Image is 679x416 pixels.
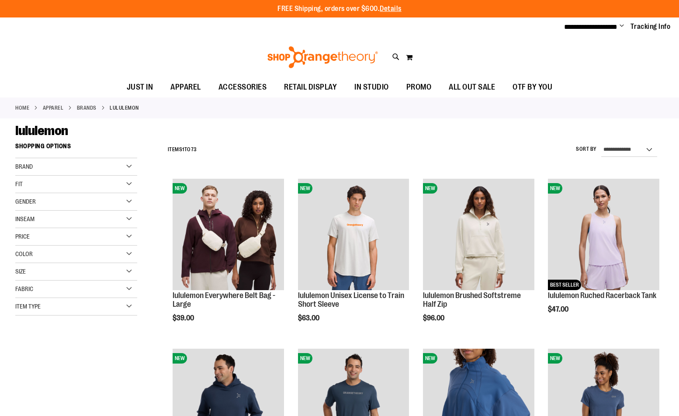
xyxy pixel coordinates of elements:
[548,179,659,290] img: lululemon Ruched Racerback Tank
[548,353,562,364] span: NEW
[294,174,414,344] div: product
[15,163,33,170] span: Brand
[277,4,402,14] p: FREE Shipping, orders over $600.
[354,77,389,97] span: IN STUDIO
[544,174,664,336] div: product
[15,198,36,205] span: Gender
[15,123,68,138] span: lululemon
[548,280,581,290] span: BEST SELLER
[284,77,337,97] span: RETAIL DISPLAY
[15,285,33,292] span: Fabric
[15,303,41,310] span: Item Type
[513,77,552,97] span: OTF BY YOU
[423,291,521,309] a: lululemon Brushed Softstreme Half Zip
[576,146,597,153] label: Sort By
[15,215,35,222] span: Inseam
[620,22,624,31] button: Account menu
[182,146,184,153] span: 1
[110,104,139,112] strong: lululemon
[548,179,659,291] a: lululemon Ruched Racerback TankNEWBEST SELLER
[298,291,404,309] a: lululemon Unisex License to Train Short Sleeve
[127,77,153,97] span: JUST IN
[43,104,64,112] a: APPAREL
[15,268,26,275] span: Size
[15,104,29,112] a: Home
[15,250,33,257] span: Color
[630,22,671,31] a: Tracking Info
[423,314,446,322] span: $96.00
[173,179,284,290] img: lululemon Everywhere Belt Bag - Large
[191,146,197,153] span: 73
[173,183,187,194] span: NEW
[77,104,97,112] a: BRANDS
[548,183,562,194] span: NEW
[298,353,312,364] span: NEW
[380,5,402,13] a: Details
[406,77,432,97] span: PROMO
[423,353,437,364] span: NEW
[173,353,187,364] span: NEW
[298,183,312,194] span: NEW
[548,291,656,300] a: lululemon Ruched Racerback Tank
[548,305,570,313] span: $47.00
[423,179,534,291] a: lululemon Brushed Softstreme Half ZipNEW
[298,179,409,291] a: lululemon Unisex License to Train Short SleeveNEW
[15,233,30,240] span: Price
[173,291,275,309] a: lululemon Everywhere Belt Bag - Large
[218,77,267,97] span: ACCESSORIES
[423,183,437,194] span: NEW
[15,139,137,158] strong: Shopping Options
[170,77,201,97] span: APPAREL
[168,174,288,344] div: product
[266,46,379,68] img: Shop Orangetheory
[298,314,321,322] span: $63.00
[173,179,284,291] a: lululemon Everywhere Belt Bag - LargeNEW
[168,143,197,156] h2: Items to
[449,77,495,97] span: ALL OUT SALE
[298,179,409,290] img: lululemon Unisex License to Train Short Sleeve
[15,180,23,187] span: Fit
[419,174,539,344] div: product
[173,314,195,322] span: $39.00
[423,179,534,290] img: lululemon Brushed Softstreme Half Zip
